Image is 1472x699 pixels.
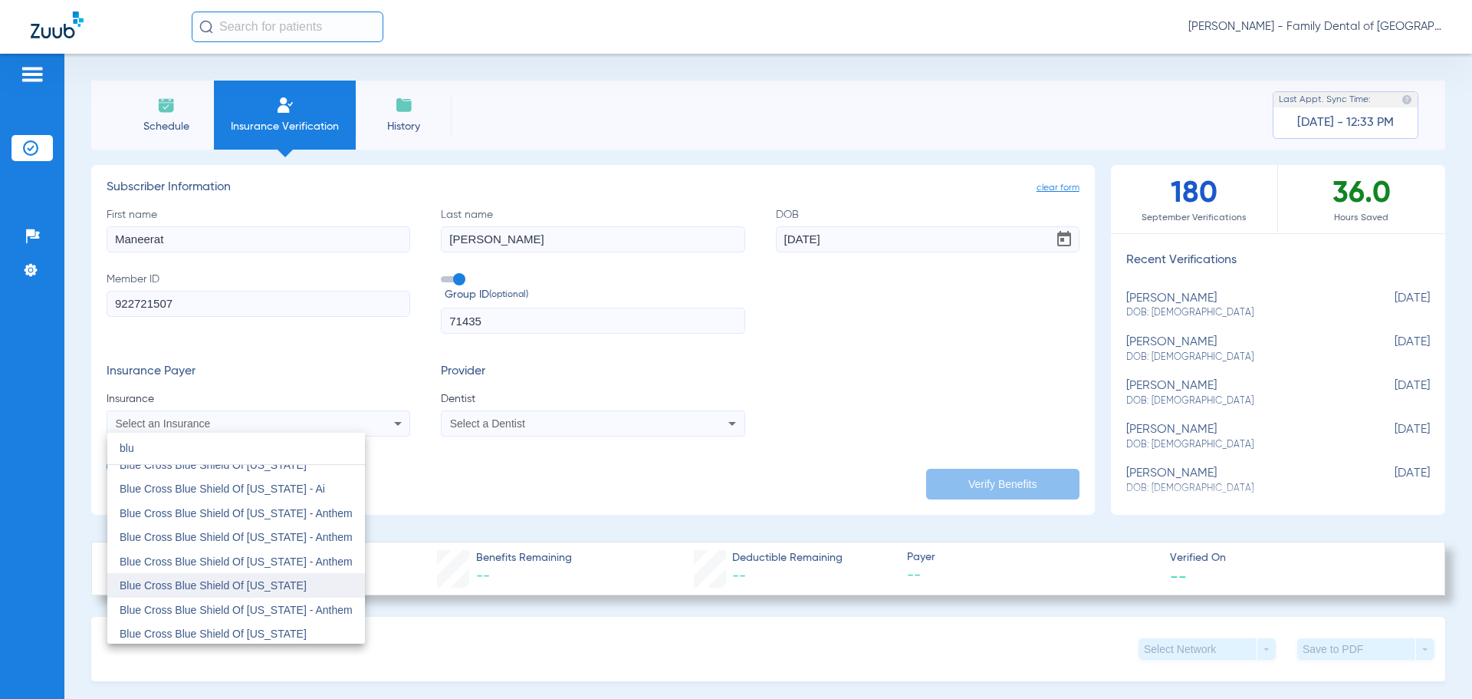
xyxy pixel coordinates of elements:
span: Blue Cross Blue Shield Of [US_STATE] - Anthem [120,507,353,519]
span: Blue Cross Blue Shield Of [US_STATE] - Anthem [120,604,353,616]
span: Blue Cross Blue Shield Of [US_STATE] [120,628,307,640]
span: Blue Cross Blue Shield Of [US_STATE] - Anthem [120,531,353,543]
span: Blue Cross Blue Shield Of [US_STATE] [120,579,307,592]
input: dropdown search [107,433,365,464]
span: Blue Cross Blue Shield Of [US_STATE] - Ai [120,483,325,495]
span: Blue Cross Blue Shield Of [US_STATE] - Anthem [120,556,353,568]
